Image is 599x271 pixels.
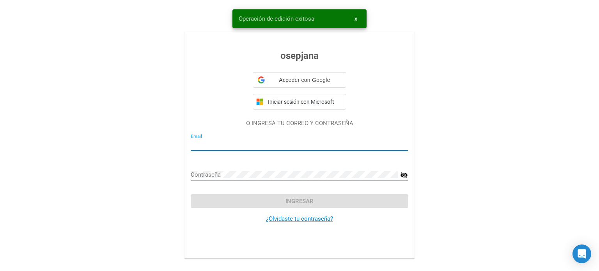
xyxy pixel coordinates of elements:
[266,99,343,105] span: Iniciar sesión con Microsoft
[400,170,408,180] mat-icon: visibility_off
[572,244,591,263] div: Open Intercom Messenger
[253,72,346,88] div: Acceder con Google
[266,215,333,222] a: ¿Olvidaste tu contraseña?
[253,94,346,110] button: Iniciar sesión con Microsoft
[239,15,314,23] span: Operación de edición exitosa
[348,12,363,26] button: x
[285,198,314,205] span: Ingresar
[191,194,408,208] button: Ingresar
[191,49,408,63] h3: osepjana
[191,119,408,128] p: O INGRESÁ TU CORREO Y CONTRASEÑA
[268,76,341,84] span: Acceder con Google
[354,15,357,22] span: x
